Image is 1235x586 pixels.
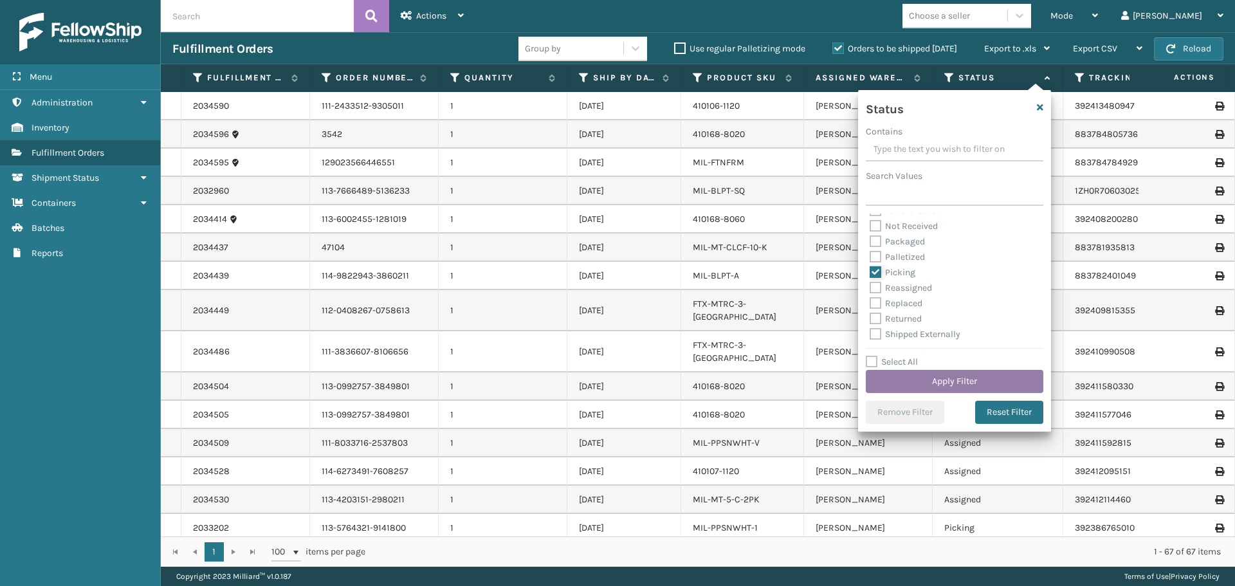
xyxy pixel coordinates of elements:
[975,401,1043,424] button: Reset Filter
[1215,439,1223,448] i: Print Label
[1075,270,1136,281] a: 883782401049
[525,42,561,55] div: Group by
[310,331,439,372] td: 111-3836607-8106656
[816,72,908,84] label: Assigned Warehouse
[310,177,439,205] td: 113-7666489-5136233
[310,205,439,233] td: 113-6002455-1281019
[984,43,1036,54] span: Export to .xls
[310,120,439,149] td: 3542
[1215,130,1223,139] i: Print Label
[1075,100,1135,111] a: 392413480947
[1215,467,1223,476] i: Print Label
[32,197,76,208] span: Containers
[693,340,776,363] a: FTX-MTRC-3-[GEOGRAPHIC_DATA]
[933,514,1063,542] td: Picking
[870,236,925,247] label: Packaged
[193,522,229,535] a: 2033202
[439,262,567,290] td: 1
[416,10,446,21] span: Actions
[1215,243,1223,252] i: Print Label
[804,290,933,331] td: [PERSON_NAME]
[866,370,1043,393] button: Apply Filter
[674,43,805,54] label: Use regular Palletizing mode
[933,429,1063,457] td: Assigned
[1154,37,1223,60] button: Reload
[1075,437,1131,448] a: 392411592815
[567,372,681,401] td: [DATE]
[866,125,902,138] label: Contains
[693,466,739,477] a: 410107-1120
[567,486,681,514] td: [DATE]
[693,214,745,224] a: 410168-8060
[804,233,933,262] td: [PERSON_NAME]
[693,185,745,196] a: MIL-BLPT-SQ
[271,545,291,558] span: 100
[693,494,760,505] a: MIL-MT-5-C-2PK
[32,223,64,233] span: Batches
[832,43,957,54] label: Orders to be shipped [DATE]
[1215,187,1223,196] i: Print Label
[193,465,230,478] a: 2034528
[804,372,933,401] td: [PERSON_NAME]
[30,71,52,82] span: Menu
[310,457,439,486] td: 114-6273491-7608257
[19,13,142,51] img: logo
[1075,305,1135,316] a: 392409815355
[207,72,285,84] label: Fulfillment Order Id
[1215,158,1223,167] i: Print Label
[870,221,938,232] label: Not Received
[693,157,744,168] a: MIL-FTNFRM
[693,100,740,111] a: 410106-1120
[310,290,439,331] td: 112-0408267-0758613
[567,205,681,233] td: [DATE]
[804,486,933,514] td: [PERSON_NAME]
[1215,524,1223,533] i: Print Label
[804,149,933,177] td: [PERSON_NAME]
[870,282,932,293] label: Reassigned
[866,169,922,183] label: Search Values
[567,514,681,542] td: [DATE]
[1171,572,1220,581] a: Privacy Policy
[310,92,439,120] td: 111-2433512-9305011
[193,345,230,358] a: 2034486
[1215,495,1223,504] i: Print Label
[32,172,99,183] span: Shipment Status
[193,408,229,421] a: 2034505
[567,262,681,290] td: [DATE]
[439,331,567,372] td: 1
[439,205,567,233] td: 1
[1075,381,1133,392] a: 392411580330
[310,486,439,514] td: 113-4203151-2980211
[1124,567,1220,586] div: |
[1075,129,1138,140] a: 883784805736
[439,429,567,457] td: 1
[310,514,439,542] td: 113-5764321-9141800
[593,72,656,84] label: Ship By Date
[1075,242,1135,253] a: 883781935813
[567,149,681,177] td: [DATE]
[193,380,229,393] a: 2034504
[1133,67,1223,88] span: Actions
[693,270,739,281] a: MIL-BLPT-A
[804,457,933,486] td: [PERSON_NAME]
[1089,72,1167,84] label: Tracking Number
[1215,347,1223,356] i: Print Label
[336,72,414,84] label: Order Number
[804,205,933,233] td: [PERSON_NAME]
[1215,271,1223,280] i: Print Label
[866,356,918,367] label: Select All
[439,514,567,542] td: 1
[1050,10,1073,21] span: Mode
[866,98,903,117] h4: Status
[804,401,933,429] td: [PERSON_NAME]
[310,401,439,429] td: 113-0992757-3849801
[32,147,104,158] span: Fulfillment Orders
[866,138,1043,161] input: Type the text you wish to filter on
[1075,522,1135,533] a: 392386765010
[693,129,745,140] a: 410168-8020
[310,372,439,401] td: 113-0992757-3849801
[193,156,229,169] a: 2034595
[933,457,1063,486] td: Assigned
[193,437,229,450] a: 2034509
[693,437,760,448] a: MIL-PPSNWHT-V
